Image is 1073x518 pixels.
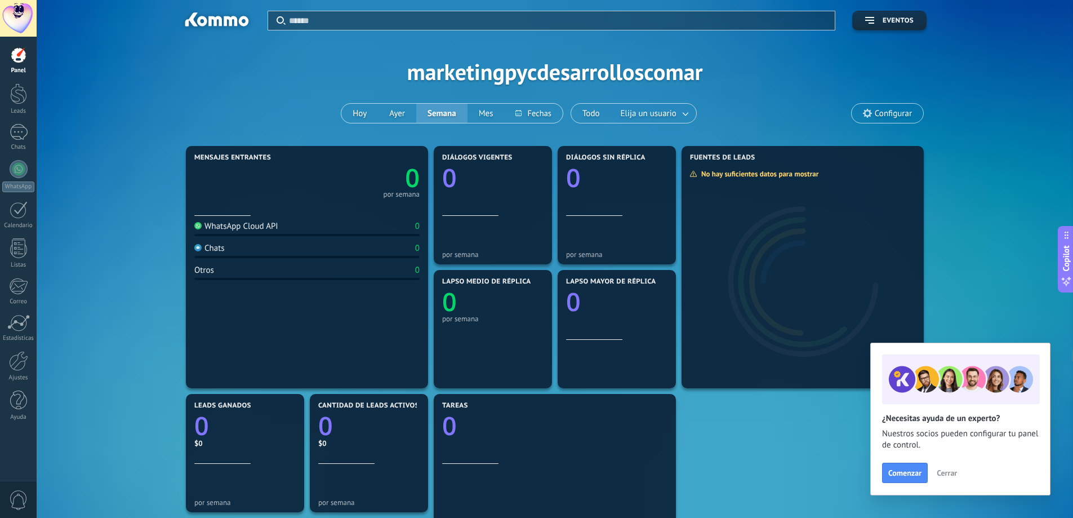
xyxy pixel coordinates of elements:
button: Fechas [504,104,562,123]
div: 0 [415,265,420,276]
div: Ajustes [2,374,35,382]
span: Configurar [875,109,912,118]
text: 0 [442,285,457,319]
div: Panel [2,67,35,74]
button: Mes [468,104,505,123]
span: Tareas [442,402,468,410]
div: Otros [194,265,214,276]
button: Cerrar [932,464,962,481]
span: Eventos [883,17,914,25]
span: Mensajes entrantes [194,154,271,162]
img: WhatsApp Cloud API [194,222,202,229]
div: $0 [318,439,420,448]
span: Cantidad de leads activos [318,402,419,410]
span: Nuestros socios pueden configurar tu panel de control. [882,428,1039,451]
text: 0 [318,409,333,443]
span: Lapso medio de réplica [442,278,531,286]
div: Ayuda [2,414,35,421]
span: Elija un usuario [618,106,679,121]
div: $0 [194,439,296,448]
div: por semana [566,250,667,259]
div: Chats [2,144,35,151]
div: por semana [194,498,296,507]
a: 0 [318,409,420,443]
span: Lapso mayor de réplica [566,278,656,286]
div: Estadísticas [2,335,35,342]
span: Diálogos sin réplica [566,154,645,162]
div: por semana [442,250,544,259]
span: Fuentes de leads [690,154,755,162]
div: Chats [194,243,225,254]
text: 0 [442,161,457,195]
div: Listas [2,262,35,269]
div: por semana [442,315,544,323]
div: WhatsApp [2,181,34,192]
div: Correo [2,298,35,306]
span: Leads ganados [194,402,251,410]
button: Semana [416,104,468,123]
button: Eventos [852,11,927,30]
div: por semana [383,192,420,197]
div: 0 [415,243,420,254]
text: 0 [566,161,581,195]
a: 0 [307,161,420,195]
text: 0 [442,409,457,443]
a: 0 [194,409,296,443]
span: Diálogos vigentes [442,154,513,162]
text: 0 [194,409,209,443]
span: Cerrar [937,469,957,477]
div: Calendario [2,222,35,229]
button: Hoy [341,104,378,123]
div: por semana [318,498,420,507]
div: WhatsApp Cloud API [194,221,278,232]
text: 0 [405,161,420,195]
div: No hay suficientes datos para mostrar [689,169,826,179]
div: 0 [415,221,420,232]
div: Leads [2,108,35,115]
button: Todo [571,104,611,123]
h2: ¿Necesitas ayuda de un experto? [882,413,1039,424]
span: Copilot [1061,245,1072,271]
button: Comenzar [882,463,928,483]
a: 0 [442,409,667,443]
img: Chats [194,244,202,251]
button: Elija un usuario [611,104,696,123]
button: Ayer [378,104,416,123]
span: Comenzar [888,469,921,477]
text: 0 [566,285,581,319]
